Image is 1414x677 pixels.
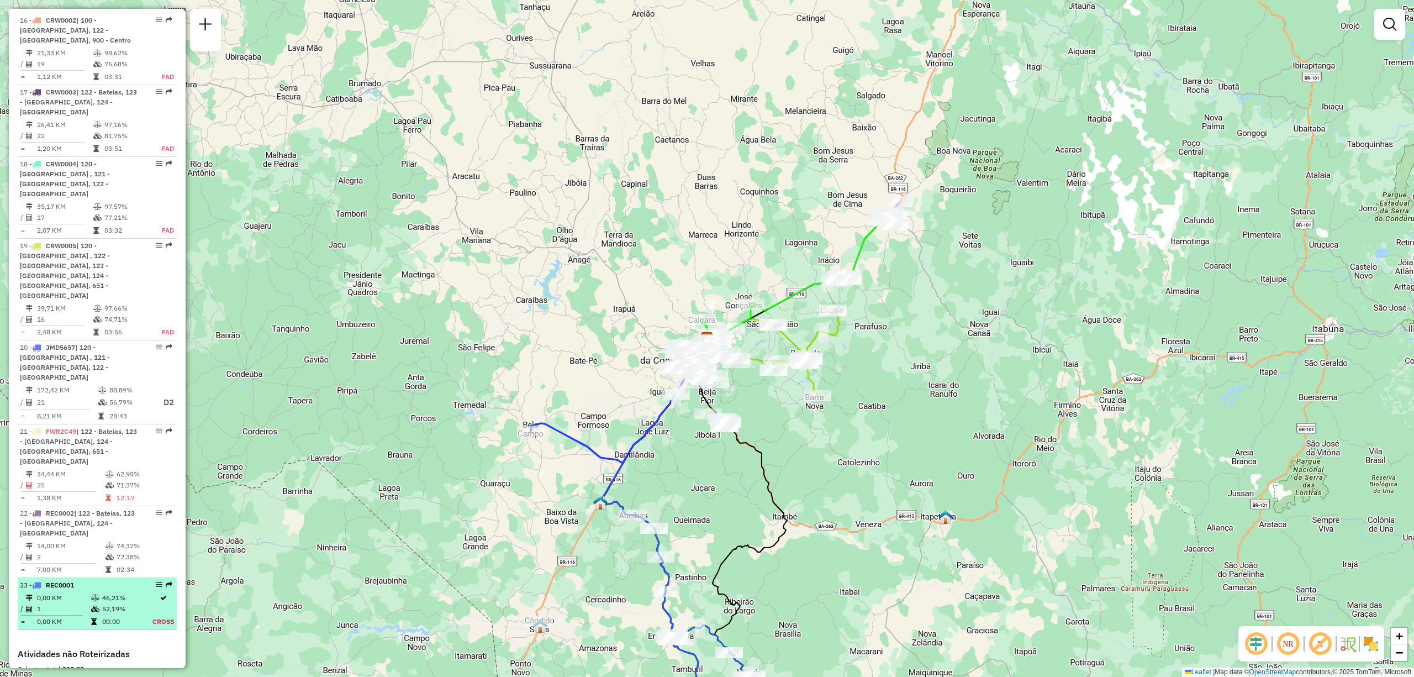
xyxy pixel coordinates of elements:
i: Total de Atividades [26,554,33,560]
td: 1,38 KM [36,492,105,503]
div: Atividade não roteirizada - ROQUE RODRIGUES [711,418,738,429]
i: % de utilização do peso [93,305,102,312]
td: = [20,411,25,422]
span: 19 - [20,242,110,300]
td: 97,66% [104,303,150,314]
span: CRW0005 [46,242,76,250]
td: FAD [150,71,175,82]
span: JMD5657 [46,343,75,351]
h4: Atividades não Roteirizadas [18,649,177,659]
td: = [20,616,25,627]
a: Zoom out [1391,644,1407,661]
td: = [20,564,25,575]
td: 0,00 KM [36,616,91,627]
i: Rota otimizada [160,595,167,601]
td: 81,75% [104,130,150,141]
span: 18 - [20,160,110,198]
div: Atividade não roteirizada - MERC BATISTA [525,616,553,627]
em: Opções [156,428,162,434]
td: 19 [36,59,93,70]
td: 72,38% [116,552,172,563]
img: PA - Itapetinga [938,510,953,524]
td: 0,00 KM [36,592,91,603]
i: Distância Total [26,471,33,477]
td: 34,44 KM [36,469,105,480]
td: 00:00 [102,616,152,627]
td: 14,00 KM [36,540,105,552]
i: Tempo total em rota [91,618,97,625]
td: 76,68% [104,59,150,70]
em: Rota exportada [166,88,172,95]
i: Distância Total [26,122,33,128]
span: Exibir rótulo [1307,631,1333,657]
td: / [20,212,25,223]
td: 03:51 [104,143,150,154]
a: Leaflet [1185,668,1211,676]
td: FAD [150,327,175,338]
td: 03:31 [104,71,150,82]
i: Distância Total [26,50,33,56]
i: Total de Atividades [26,316,33,323]
i: Tempo total em rota [93,329,99,335]
i: Tempo total em rota [93,145,99,152]
em: Rota exportada [166,17,172,23]
em: Rota exportada [166,510,172,516]
span: REC0001 [46,581,74,589]
td: 2,48 KM [36,327,93,338]
span: Ocultar NR [1275,631,1301,657]
td: = [20,225,25,236]
div: Atividade não roteirizada - FRANCISCO GOIS OLIVE [713,415,740,426]
i: Distância Total [26,543,33,549]
div: Atividade não roteirizada - MARCOS LEONEL DE CAR [714,417,741,428]
span: CRW0004 [46,160,76,168]
em: Opções [156,17,162,23]
i: Tempo total em rota [105,566,111,573]
td: 77,21% [104,212,150,223]
td: 62,95% [116,469,172,480]
i: Total de Atividades [26,133,33,139]
span: − [1396,645,1403,659]
span: 16 - [20,16,131,44]
td: 2 [36,552,105,563]
td: 39,71 KM [36,303,93,314]
td: 74,32% [116,540,172,552]
span: | 122 - Bateias, 123 - [GEOGRAPHIC_DATA], 124 - [GEOGRAPHIC_DATA] [20,88,137,116]
td: 88,89% [109,385,153,396]
i: % de utilização da cubagem [93,133,102,139]
i: Total de Atividades [26,399,33,406]
td: = [20,492,25,503]
span: | [1213,668,1215,676]
i: Total de Atividades [26,61,33,67]
i: % de utilização do peso [105,471,114,477]
img: Exibir/Ocultar setores [1362,635,1380,653]
span: | 120 - [GEOGRAPHIC_DATA] , 122 - [GEOGRAPHIC_DATA], 123 - [GEOGRAPHIC_DATA], 124 - [GEOGRAPHIC_D... [20,242,110,300]
i: % de utilização da cubagem [98,399,107,406]
td: = [20,71,25,82]
div: Atividade não roteirizada - LAISLA COSTA SILVA [710,421,738,432]
td: 03:32 [104,225,150,236]
td: 7,00 KM [36,564,105,575]
i: Total de Atividades [26,214,33,221]
span: 20 - [20,343,110,381]
img: Fluxo de ruas [1339,635,1357,653]
i: % de utilização do peso [93,50,102,56]
td: 52,19% [102,603,152,615]
td: 03:56 [104,327,150,338]
td: 1,20 KM [36,143,93,154]
td: 97,57% [104,201,150,212]
em: Rota exportada [166,581,172,588]
span: 17 - [20,88,137,116]
i: % de utilização do peso [91,595,99,601]
td: = [20,143,25,154]
td: / [20,396,25,410]
img: PA Simulação Encruzilhada [665,630,679,644]
em: Opções [156,160,162,167]
span: 23 - [20,581,74,589]
td: 1 [36,603,91,615]
div: Atividade não roteirizada - FERNANDO CUSTODIO D [694,408,721,419]
span: CRW0002 [46,16,76,24]
i: % de utilização da cubagem [93,316,102,323]
td: 12:19 [116,492,172,503]
td: 46,21% [102,592,152,603]
em: Rota exportada [166,242,172,249]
